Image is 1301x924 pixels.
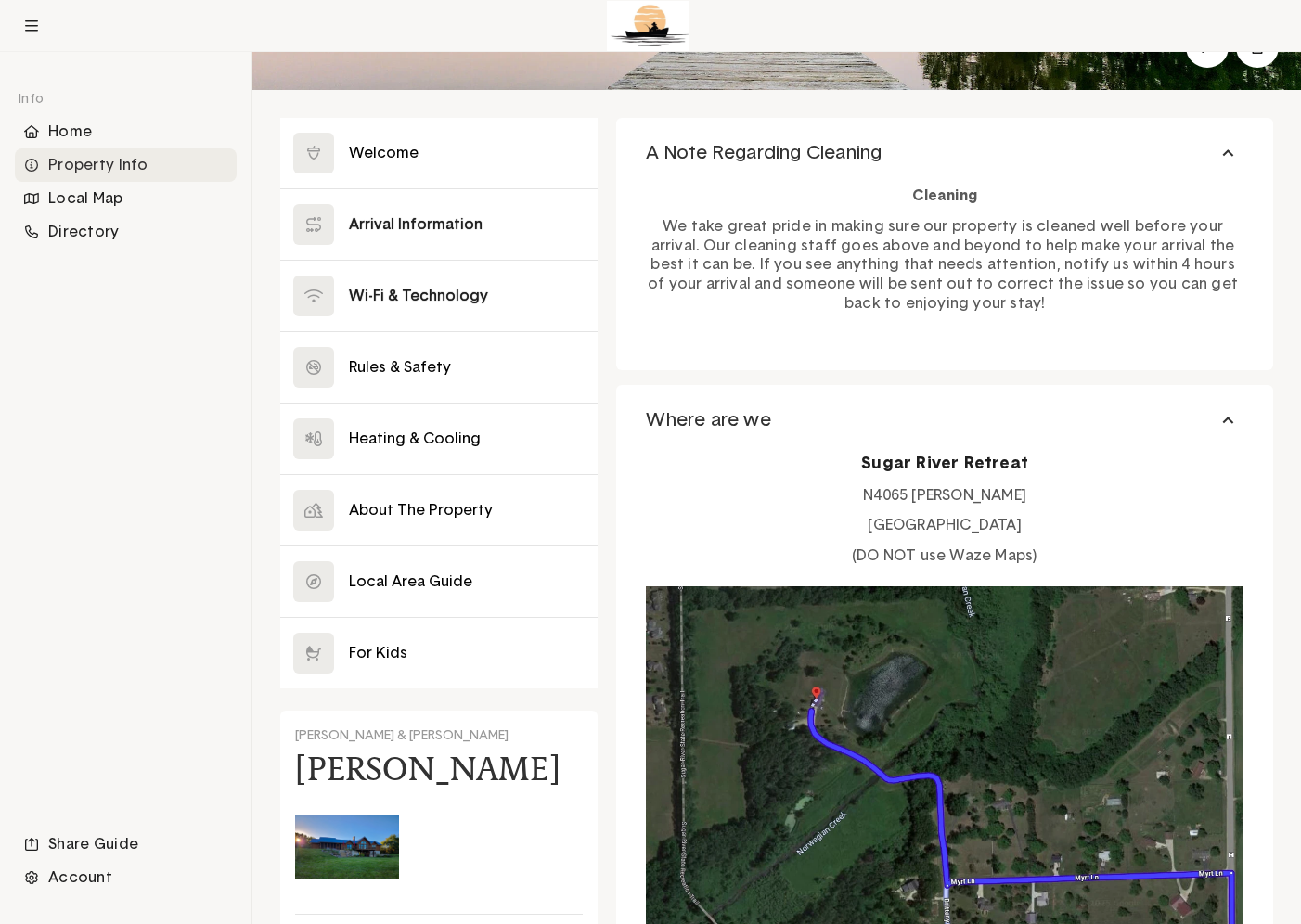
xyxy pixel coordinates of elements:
[295,795,399,899] img: Brittney Gradall's avatar
[15,215,237,249] li: Navigation item
[15,182,237,215] div: Local Map
[646,546,1243,566] p: (DO NOT use Waze Maps)
[607,1,689,51] img: Logo
[15,828,237,861] li: Navigation item
[15,182,237,215] li: Navigation item
[15,148,237,182] li: Navigation item
[15,215,237,249] div: Directory
[15,861,237,894] li: Navigation item
[15,148,237,182] div: Property Info
[912,188,977,203] strong: Cleaning
[15,828,237,861] div: Share Guide
[616,118,1273,188] button: A Note Regarding Cleaning
[15,115,237,148] div: Home
[646,516,1243,535] p: [GEOGRAPHIC_DATA]
[646,486,1243,506] p: N4065 [PERSON_NAME]
[646,141,882,165] span: A Note Regarding Cleaning
[646,408,770,432] span: Where are we
[15,115,237,148] li: Navigation item
[15,861,237,894] div: Account
[295,754,560,784] h4: [PERSON_NAME]
[648,219,1242,311] span: We take great pride in making sure our property is cleaned well before your arrival. Our cleaning...
[616,385,1273,456] button: Where are we
[295,729,509,742] span: [PERSON_NAME] & [PERSON_NAME]
[646,454,1243,475] h2: Sugar River Retreat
